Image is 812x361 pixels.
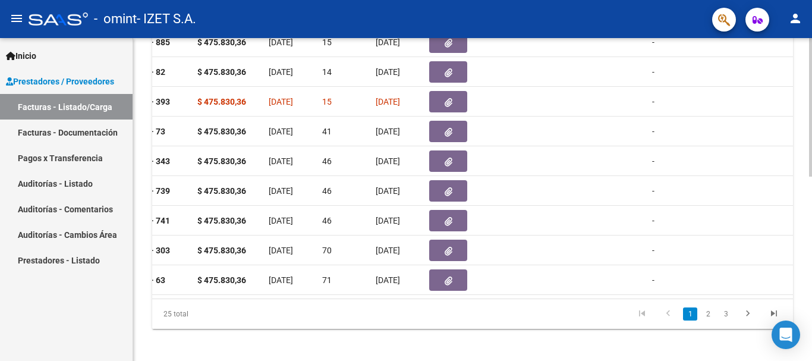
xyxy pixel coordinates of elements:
[197,216,246,225] strong: $ 475.830,36
[269,127,293,136] span: [DATE]
[269,186,293,196] span: [DATE]
[6,75,114,88] span: Prestadores / Proveedores
[652,97,654,106] span: -
[376,97,400,106] span: [DATE]
[763,307,785,321] a: go to last page
[322,156,332,166] span: 46
[376,37,400,47] span: [DATE]
[269,275,293,285] span: [DATE]
[376,275,400,285] span: [DATE]
[701,307,715,321] a: 2
[657,307,679,321] a: go to previous page
[788,11,802,26] mat-icon: person
[197,37,246,47] strong: $ 475.830,36
[10,11,24,26] mat-icon: menu
[269,246,293,255] span: [DATE]
[322,246,332,255] span: 70
[137,6,196,32] span: - IZET S.A.
[683,307,697,321] a: 1
[717,304,735,324] li: page 3
[6,49,36,62] span: Inicio
[269,156,293,166] span: [DATE]
[719,307,733,321] a: 3
[376,246,400,255] span: [DATE]
[197,127,246,136] strong: $ 475.830,36
[152,299,278,329] div: 25 total
[269,97,293,106] span: [DATE]
[197,275,246,285] strong: $ 475.830,36
[681,304,699,324] li: page 1
[652,127,654,136] span: -
[376,156,400,166] span: [DATE]
[652,156,654,166] span: -
[94,6,137,32] span: - omint
[322,97,332,106] span: 15
[197,246,246,255] strong: $ 475.830,36
[376,67,400,77] span: [DATE]
[772,321,800,349] div: Open Intercom Messenger
[376,127,400,136] span: [DATE]
[322,127,332,136] span: 41
[197,186,246,196] strong: $ 475.830,36
[322,186,332,196] span: 46
[652,37,654,47] span: -
[652,186,654,196] span: -
[376,216,400,225] span: [DATE]
[322,275,332,285] span: 71
[652,246,654,255] span: -
[699,304,717,324] li: page 2
[322,67,332,77] span: 14
[322,216,332,225] span: 46
[269,67,293,77] span: [DATE]
[269,216,293,225] span: [DATE]
[197,67,246,77] strong: $ 475.830,36
[652,216,654,225] span: -
[376,186,400,196] span: [DATE]
[269,37,293,47] span: [DATE]
[197,97,246,106] strong: $ 475.830,36
[322,37,332,47] span: 15
[737,307,759,321] a: go to next page
[197,156,246,166] strong: $ 475.830,36
[652,275,654,285] span: -
[652,67,654,77] span: -
[631,307,653,321] a: go to first page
